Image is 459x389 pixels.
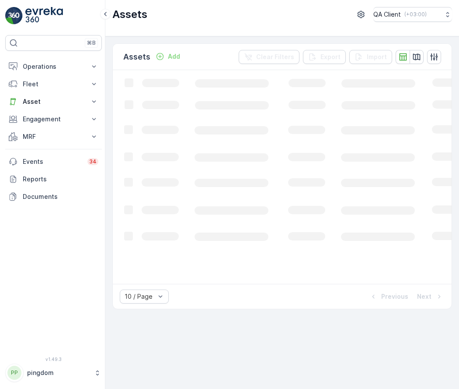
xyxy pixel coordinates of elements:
[112,7,147,21] p: Assets
[5,153,102,170] a: Events34
[417,292,431,301] p: Next
[5,357,102,362] span: v 1.49.3
[303,50,346,64] button: Export
[123,51,150,63] p: Assets
[23,157,82,166] p: Events
[5,188,102,205] a: Documents
[23,132,84,141] p: MRF
[23,192,98,201] p: Documents
[7,366,21,380] div: PP
[152,51,184,62] button: Add
[373,7,452,22] button: QA Client(+03:00)
[168,52,180,61] p: Add
[5,170,102,188] a: Reports
[89,158,97,165] p: 34
[5,128,102,145] button: MRF
[404,11,427,18] p: ( +03:00 )
[373,10,401,19] p: QA Client
[367,53,387,61] p: Import
[239,50,299,64] button: Clear Filters
[320,53,341,61] p: Export
[368,291,409,302] button: Previous
[23,62,84,71] p: Operations
[5,364,102,382] button: PPpingdom
[5,75,102,93] button: Fleet
[5,58,102,75] button: Operations
[23,175,98,184] p: Reports
[23,80,84,88] p: Fleet
[87,39,96,46] p: ⌘B
[23,115,84,124] p: Engagement
[256,53,294,61] p: Clear Filters
[5,110,102,128] button: Engagement
[416,291,445,302] button: Next
[27,368,90,377] p: pingdom
[23,97,84,106] p: Asset
[349,50,392,64] button: Import
[5,7,23,25] img: logo
[381,292,408,301] p: Previous
[25,7,63,25] img: logo_light-DOdMpM7g.png
[5,93,102,110] button: Asset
